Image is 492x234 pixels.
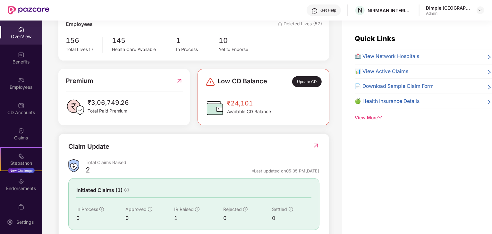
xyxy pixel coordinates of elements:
span: down [378,115,383,120]
span: Quick Links [355,34,395,43]
div: New Challenge [8,168,35,173]
img: svg+xml;base64,PHN2ZyBpZD0iRHJvcGRvd24tMzJ4MzIiIHhtbG5zPSJodHRwOi8vd3d3LnczLm9yZy8yMDAwL3N2ZyIgd2... [478,8,483,13]
span: right [487,54,492,61]
span: Available CD Balance [227,108,271,115]
span: ₹3,06,749.26 [88,98,129,108]
img: ClaimsSummaryIcon [68,159,79,172]
img: PaidPremiumIcon [66,98,85,117]
span: 10 [219,35,262,46]
span: N [358,6,362,14]
span: Rejected [223,206,242,212]
div: NIRMAAN INTERIORS PROJECTS PRIVATE LIMITED [368,7,412,13]
div: 0 [76,214,125,222]
span: 🍏 Health Insurance Details [355,97,420,105]
img: svg+xml;base64,PHN2ZyBpZD0iTXlfT3JkZXJzIiBkYXRhLW5hbWU9Ik15IE9yZGVycyIgeG1sbnM9Imh0dHA6Ly93d3cudz... [18,204,24,210]
span: Employees [66,21,93,29]
span: Deleted Lives (57) [278,21,322,29]
div: Settings [14,219,36,225]
span: ₹24,101 [227,98,271,108]
span: right [487,69,492,76]
span: info-circle [195,207,199,212]
div: Get Help [320,8,336,13]
img: CDBalanceIcon [205,98,225,118]
div: *Last updated on 05:05 PM[DATE] [252,168,319,174]
img: New Pazcare Logo [8,6,49,14]
span: 📄 Download Sample Claim Form [355,82,434,90]
img: RedirectIcon [313,142,319,149]
span: right [487,99,492,105]
span: Approved [125,206,147,212]
img: svg+xml;base64,PHN2ZyBpZD0iU2V0dGluZy0yMHgyMCIgeG1sbnM9Imh0dHA6Ly93d3cudzMub3JnLzIwMDAvc3ZnIiB3aW... [7,219,13,225]
img: svg+xml;base64,PHN2ZyB4bWxucz0iaHR0cDovL3d3dy53My5vcmcvMjAwMC9zdmciIHdpZHRoPSIyMSIgaGVpZ2h0PSIyMC... [18,153,24,159]
span: info-circle [243,207,248,212]
div: Update CD [292,76,322,87]
span: 1 [176,35,219,46]
img: svg+xml;base64,PHN2ZyBpZD0iRW5kb3JzZW1lbnRzIiB4bWxucz0iaHR0cDovL3d3dy53My5vcmcvMjAwMC9zdmciIHdpZH... [18,178,24,185]
span: Total Paid Premium [88,108,129,115]
span: In Process [76,206,98,212]
div: In Process [176,46,219,53]
span: 📊 View Active Claims [355,68,409,76]
img: svg+xml;base64,PHN2ZyBpZD0iRGFuZ2VyLTMyeDMyIiB4bWxucz0iaHR0cDovL3d3dy53My5vcmcvMjAwMC9zdmciIHdpZH... [205,77,216,87]
span: 156 [66,35,98,46]
span: right [487,84,492,90]
span: info-circle [89,48,93,52]
div: Yet to Endorse [219,46,262,53]
div: View More [355,114,492,121]
span: Total Lives [66,47,88,52]
span: Low CD Balance [217,76,267,87]
div: 0 [272,214,311,222]
div: Total Claims Raised [86,159,319,165]
span: info-circle [148,207,152,212]
span: 145 [112,35,176,46]
div: Health Card Available [112,46,176,53]
span: info-circle [124,188,129,192]
img: svg+xml;base64,PHN2ZyBpZD0iSGVscC0zMngzMiIgeG1sbnM9Imh0dHA6Ly93d3cudzMub3JnLzIwMDAvc3ZnIiB3aWR0aD... [311,8,318,14]
img: deleteIcon [278,22,282,26]
div: 0 [125,214,174,222]
div: Stepathon [1,160,42,166]
span: info-circle [99,207,104,212]
span: info-circle [289,207,293,212]
div: 2 [86,165,90,176]
div: 0 [223,214,272,222]
img: svg+xml;base64,PHN2ZyBpZD0iQmVuZWZpdHMiIHhtbG5zPSJodHRwOi8vd3d3LnczLm9yZy8yMDAwL3N2ZyIgd2lkdGg9Ij... [18,52,24,58]
div: Claim Update [68,142,109,152]
span: Settled [272,206,287,212]
span: 🏥 View Network Hospitals [355,53,420,61]
div: 1 [174,214,223,222]
img: RedirectIcon [176,76,183,86]
span: Premium [66,76,93,86]
div: Dimple [GEOGRAPHIC_DATA] [PERSON_NAME] [426,5,471,11]
img: svg+xml;base64,PHN2ZyBpZD0iRW1wbG95ZWVzIiB4bWxucz0iaHR0cDovL3d3dy53My5vcmcvMjAwMC9zdmciIHdpZHRoPS... [18,77,24,83]
img: svg+xml;base64,PHN2ZyBpZD0iSG9tZSIgeG1sbnM9Imh0dHA6Ly93d3cudzMub3JnLzIwMDAvc3ZnIiB3aWR0aD0iMjAiIG... [18,26,24,33]
span: IR Raised [174,206,194,212]
div: Admin [426,11,471,16]
span: Initiated Claims (1) [76,186,123,194]
img: svg+xml;base64,PHN2ZyBpZD0iQ2xhaW0iIHhtbG5zPSJodHRwOi8vd3d3LnczLm9yZy8yMDAwL3N2ZyIgd2lkdGg9IjIwIi... [18,128,24,134]
img: svg+xml;base64,PHN2ZyBpZD0iQ0RfQWNjb3VudHMiIGRhdGEtbmFtZT0iQ0QgQWNjb3VudHMiIHhtbG5zPSJodHRwOi8vd3... [18,102,24,109]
